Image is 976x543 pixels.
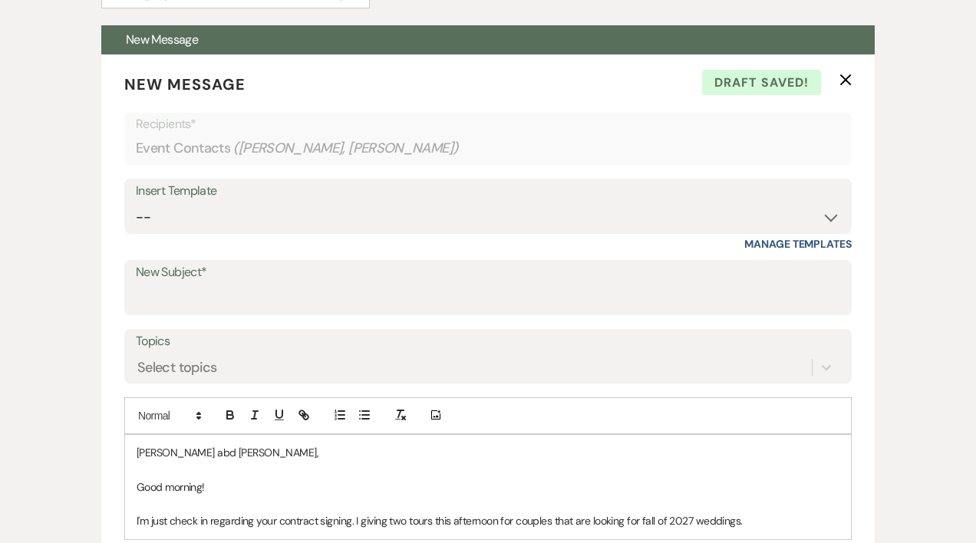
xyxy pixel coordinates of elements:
div: Select topics [137,357,217,377]
span: ( [PERSON_NAME], [PERSON_NAME] ) [233,138,459,159]
p: [PERSON_NAME] abd [PERSON_NAME], [137,444,839,461]
span: Draft saved! [702,70,821,96]
span: New Message [126,31,198,48]
p: Good morning! [137,479,839,495]
p: I'm just check in regarding your contract signing. I giving two tours this afternoon for couples ... [137,512,839,529]
span: New Message [124,74,246,94]
label: Topics [136,331,840,353]
div: Event Contacts [136,133,840,163]
p: Recipients* [136,114,840,134]
label: New Subject* [136,262,840,284]
div: Insert Template [136,180,840,202]
a: Manage Templates [744,237,852,251]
